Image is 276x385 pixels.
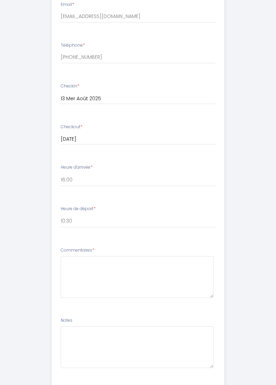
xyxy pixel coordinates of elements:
[61,206,96,212] label: Heure de départ
[61,42,85,49] label: Téléphone
[61,317,72,324] label: Notes
[61,247,94,254] label: Commentaires
[61,124,82,130] label: Checkout
[61,1,74,8] label: Email
[61,83,79,90] label: Checkin
[61,164,92,171] label: Heure d'arrivée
